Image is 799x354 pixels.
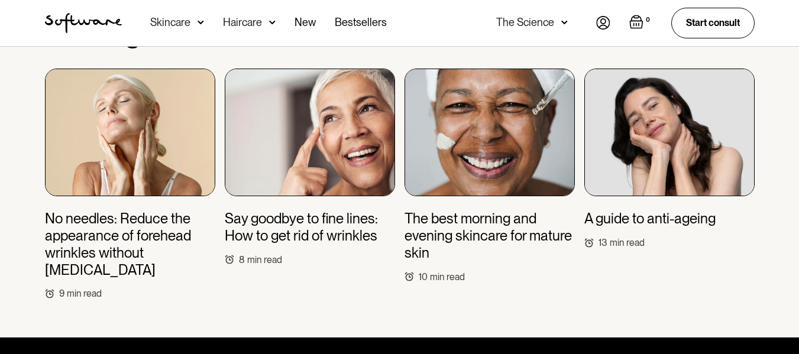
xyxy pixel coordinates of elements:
[671,8,755,38] a: Start consult
[610,237,645,248] div: min read
[561,17,568,28] img: arrow down
[225,69,395,265] a: Say goodbye to fine lines: How to get rid of wrinkles8min read
[405,210,575,261] h3: The best morning and evening skincare for mature skin
[59,288,64,299] div: 9
[405,69,575,282] a: The best morning and evening skincare for mature skin10min read
[225,210,395,245] h3: Say goodbye to fine lines: How to get rid of wrinkles
[45,210,215,278] h3: No needles: Reduce the appearance of forehead wrinkles without [MEDICAL_DATA]
[496,17,554,28] div: The Science
[599,237,607,248] div: 13
[45,13,122,33] img: Software Logo
[45,18,755,50] h2: You might also like
[247,254,282,265] div: min read
[45,69,215,299] a: No needles: Reduce the appearance of forehead wrinkles without [MEDICAL_DATA]9min read
[198,17,204,28] img: arrow down
[45,13,122,33] a: home
[629,15,652,31] a: Open empty cart
[419,271,428,282] div: 10
[67,288,102,299] div: min read
[643,15,652,25] div: 0
[430,271,465,282] div: min read
[150,17,190,28] div: Skincare
[239,254,245,265] div: 8
[269,17,276,28] img: arrow down
[223,17,262,28] div: Haircare
[584,69,755,248] a: A guide to anti-ageing13min read
[584,210,716,228] h3: A guide to anti-ageing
